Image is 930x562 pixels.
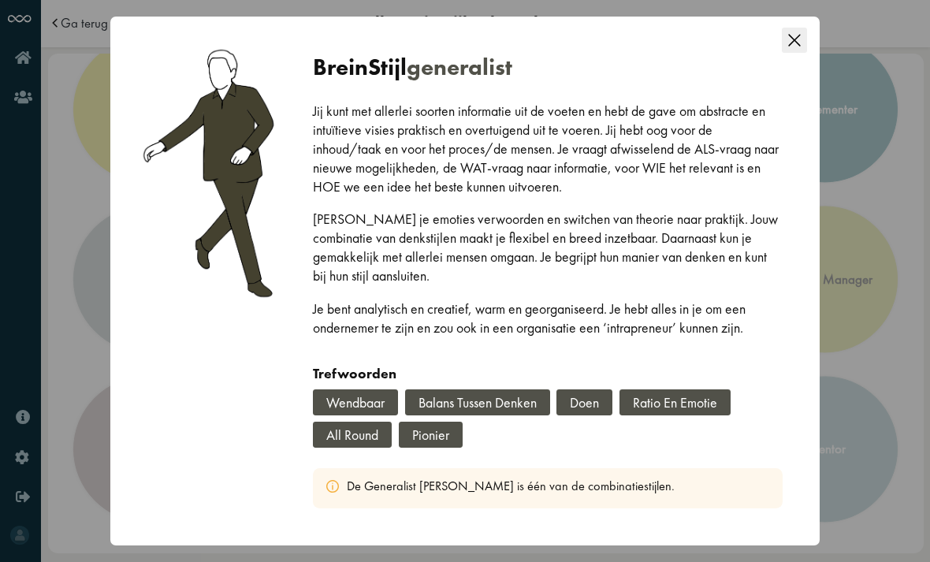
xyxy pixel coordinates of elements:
div: De Generalist [PERSON_NAME] is één van de combinatiestijlen. [313,468,783,509]
span: generalist [407,52,512,82]
div: Doen [556,389,612,415]
p: Je bent analytisch en creatief, warm en georganiseerd. Je hebt alles in je om een ondernemer te z... [313,300,783,337]
div: All round [313,422,392,448]
div: Ratio en emotie [619,389,731,415]
img: info.svg [326,480,339,493]
div: Balans tussen denken [405,389,550,415]
img: generalist.png [140,47,280,301]
div: BreinStijl [313,54,783,82]
div: Pionier [399,422,463,448]
strong: Trefwoorden [313,364,396,382]
div: Wendbaar [313,389,398,415]
p: [PERSON_NAME] je emoties verwoorden en switchen van theorie naar praktijk. Jouw combinatie van de... [313,210,783,285]
p: Jij kunt met allerlei soorten informatie uit de voeten en hebt de gave om abstracte en intuïtieve... [313,102,783,196]
button: Close this dialog [774,17,814,57]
